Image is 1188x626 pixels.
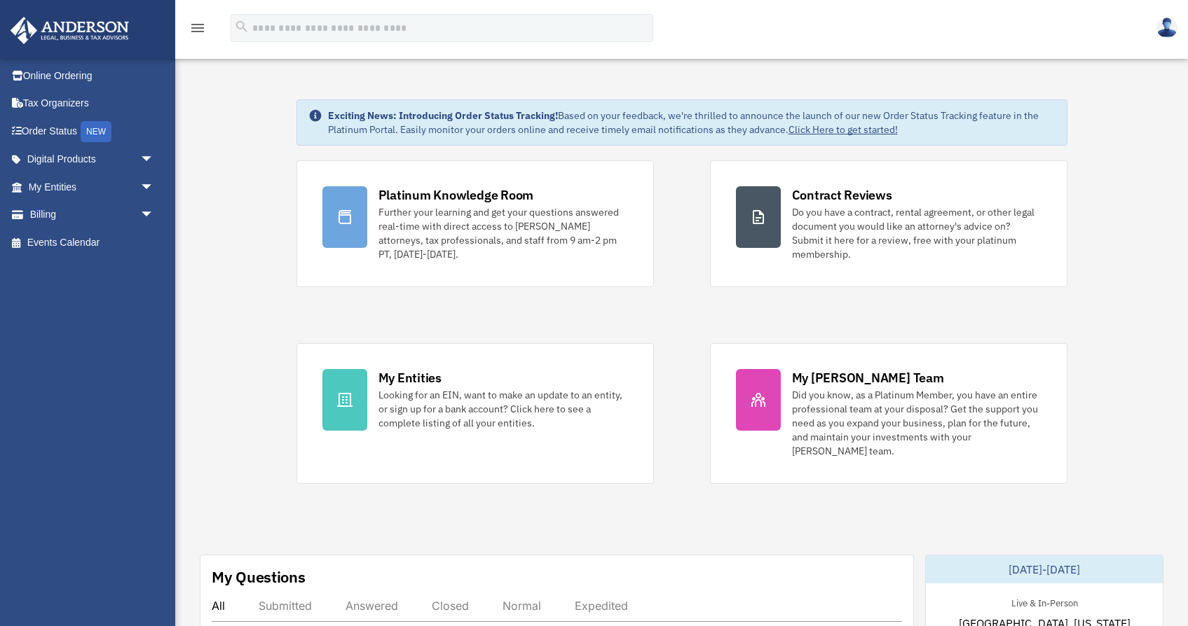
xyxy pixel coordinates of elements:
strong: Exciting News: Introducing Order Status Tracking! [328,109,558,122]
span: arrow_drop_down [140,173,168,202]
img: User Pic [1156,18,1177,38]
a: Events Calendar [10,228,175,256]
a: Platinum Knowledge Room Further your learning and get your questions answered real-time with dire... [296,160,654,287]
div: Looking for an EIN, want to make an update to an entity, or sign up for a bank account? Click her... [378,388,628,430]
a: Contract Reviews Do you have a contract, rental agreement, or other legal document you would like... [710,160,1067,287]
a: My Entitiesarrow_drop_down [10,173,175,201]
a: Digital Productsarrow_drop_down [10,146,175,174]
div: My [PERSON_NAME] Team [792,369,944,387]
span: arrow_drop_down [140,146,168,174]
div: Platinum Knowledge Room [378,186,534,204]
i: search [234,19,250,34]
div: All [212,599,225,613]
a: Tax Organizers [10,90,175,118]
div: NEW [81,121,111,142]
a: Click Here to get started! [788,123,898,136]
a: Billingarrow_drop_down [10,201,175,229]
div: Based on your feedback, we're thrilled to announce the launch of our new Order Status Tracking fe... [328,109,1056,137]
div: Do you have a contract, rental agreement, or other legal document you would like an attorney's ad... [792,205,1042,261]
a: My [PERSON_NAME] Team Did you know, as a Platinum Member, you have an entire professional team at... [710,343,1067,484]
div: Did you know, as a Platinum Member, you have an entire professional team at your disposal? Get th... [792,388,1042,458]
div: [DATE]-[DATE] [926,555,1163,583]
div: Submitted [259,599,312,613]
a: Order StatusNEW [10,117,175,146]
a: menu [189,25,206,36]
img: Anderson Advisors Platinum Portal [6,17,133,44]
a: My Entities Looking for an EIN, want to make an update to an entity, or sign up for a bank accoun... [296,343,654,484]
div: My Questions [212,566,306,587]
a: Online Ordering [10,62,175,90]
div: Live & In-Person [1000,594,1089,609]
div: My Entities [378,369,442,387]
span: arrow_drop_down [140,201,168,230]
div: Contract Reviews [792,186,892,204]
div: Further your learning and get your questions answered real-time with direct access to [PERSON_NAM... [378,205,628,261]
div: Answered [346,599,398,613]
div: Expedited [575,599,628,613]
div: Normal [503,599,541,613]
i: menu [189,20,206,36]
div: Closed [432,599,469,613]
